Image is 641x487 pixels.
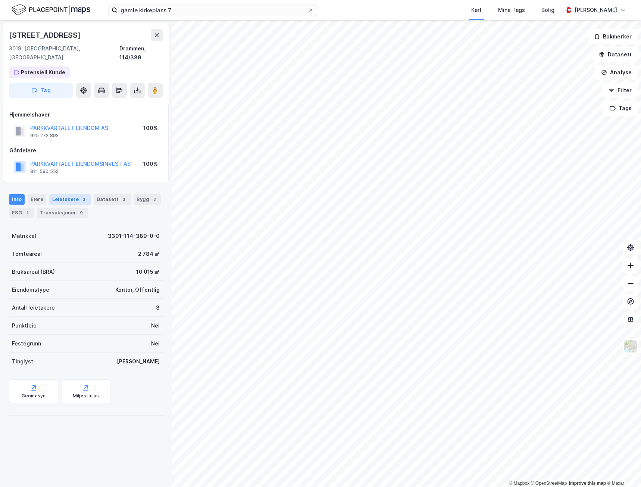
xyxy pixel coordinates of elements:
div: [STREET_ADDRESS] [9,29,82,41]
div: Punktleie [12,321,37,330]
div: [PERSON_NAME] [575,6,617,15]
div: 2 [151,196,158,203]
div: Nei [151,339,160,348]
div: 10 015 ㎡ [136,267,160,276]
div: Geoinnsyn [22,393,46,399]
button: Datasett [592,47,638,62]
div: Leietakere [49,194,91,205]
button: Tags [603,101,638,116]
div: 9 [78,209,85,217]
div: Drammen, 114/389 [119,44,163,62]
div: Tinglyst [12,357,33,366]
div: 3019, [GEOGRAPHIC_DATA], [GEOGRAPHIC_DATA] [9,44,119,62]
div: Info [9,194,25,205]
div: 100% [143,124,158,133]
div: Bruksareal (BRA) [12,267,55,276]
button: Analyse [595,65,638,80]
div: 925 272 892 [30,133,59,139]
div: Miljøstatus [73,393,99,399]
div: Bolig [541,6,554,15]
div: Matrikkel [12,232,36,241]
div: 3301-114-389-0-0 [108,232,160,241]
div: Tomteareal [12,249,42,258]
div: ESG [9,208,34,218]
div: Nei [151,321,160,330]
a: OpenStreetMap [531,481,567,486]
div: 3 [156,303,160,312]
div: Antall leietakere [12,303,55,312]
div: Mine Tags [498,6,525,15]
div: Transaksjoner [37,208,88,218]
div: Eiendomstype [12,285,49,294]
div: 821 580 552 [30,168,59,174]
img: Z [623,339,638,353]
div: Kontor, Offentlig [115,285,160,294]
div: Kontrollprogram for chat [604,451,641,487]
div: 1 [24,209,31,217]
div: 3 [120,196,128,203]
div: Hjemmelshaver [9,110,162,119]
button: Filter [602,83,638,98]
div: Eiere [28,194,46,205]
button: Tag [9,83,73,98]
div: Potensiell Kunde [21,68,65,77]
button: Bokmerker [588,29,638,44]
div: Kart [471,6,482,15]
div: Festegrunn [12,339,41,348]
a: Improve this map [569,481,606,486]
div: 3 [80,196,88,203]
iframe: Chat Widget [604,451,641,487]
img: logo.f888ab2527a4732fd821a326f86c7f29.svg [12,3,90,16]
div: [PERSON_NAME] [117,357,160,366]
div: Gårdeiere [9,146,162,155]
div: Datasett [94,194,131,205]
div: 100% [143,159,158,168]
div: Bygg [134,194,161,205]
a: Mapbox [509,481,529,486]
div: 2 784 ㎡ [138,249,160,258]
input: Søk på adresse, matrikkel, gårdeiere, leietakere eller personer [118,4,308,16]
